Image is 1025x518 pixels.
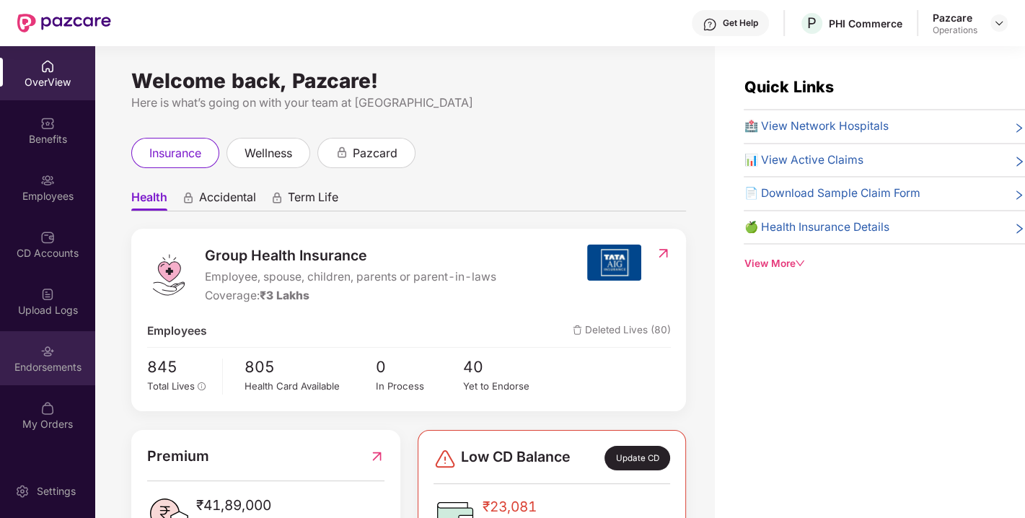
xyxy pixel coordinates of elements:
span: Group Health Insurance [205,245,496,267]
img: svg+xml;base64,PHN2ZyBpZD0iU2V0dGluZy0yMHgyMCIgeG1sbnM9Imh0dHA6Ly93d3cudzMub3JnLzIwMDAvc3ZnIiB3aW... [15,484,30,499]
span: P [807,14,817,32]
span: right [1013,120,1025,136]
span: 🍏 Health Insurance Details [744,219,889,237]
span: down [795,258,805,268]
span: right [1013,188,1025,203]
span: 🏥 View Network Hospitals [744,118,888,136]
span: 805 [245,355,376,379]
div: Here is what’s going on with your team at [GEOGRAPHIC_DATA] [131,94,686,112]
span: Accidental [199,190,256,211]
img: RedirectIcon [369,445,384,467]
div: Operations [933,25,977,36]
span: Quick Links [744,77,833,96]
span: info-circle [198,382,206,391]
img: svg+xml;base64,PHN2ZyBpZD0iSGVscC0zMngzMiIgeG1sbnM9Imh0dHA6Ly93d3cudzMub3JnLzIwMDAvc3ZnIiB3aWR0aD... [703,17,717,32]
span: insurance [149,144,201,162]
span: right [1013,221,1025,237]
div: animation [335,146,348,159]
span: ₹41,89,000 [196,494,286,516]
span: Total Lives [147,380,195,392]
div: Get Help [723,17,758,29]
div: Update CD [604,446,669,470]
img: logo [147,253,190,297]
span: Premium [147,445,209,467]
span: Employees [147,322,207,341]
span: 0 [376,355,463,379]
span: Low CD Balance [461,446,571,470]
img: svg+xml;base64,PHN2ZyBpZD0iRHJvcGRvd24tMzJ4MzIiIHhtbG5zPSJodHRwOi8vd3d3LnczLm9yZy8yMDAwL3N2ZyIgd2... [993,17,1005,29]
span: 40 [463,355,550,379]
span: Deleted Lives (80) [573,322,671,341]
img: insurerIcon [587,245,641,281]
div: Coverage: [205,287,496,305]
span: 📄 Download Sample Claim Form [744,185,920,203]
span: pazcard [353,144,397,162]
div: PHI Commerce [829,17,902,30]
img: deleteIcon [573,325,582,335]
img: svg+xml;base64,PHN2ZyBpZD0iQmVuZWZpdHMiIHhtbG5zPSJodHRwOi8vd3d3LnczLm9yZy8yMDAwL3N2ZyIgd2lkdGg9Ij... [40,116,55,131]
span: 📊 View Active Claims [744,152,863,170]
div: Yet to Endorse [463,379,550,394]
div: In Process [376,379,463,394]
img: svg+xml;base64,PHN2ZyBpZD0iRW5kb3JzZW1lbnRzIiB4bWxucz0iaHR0cDovL3d3dy53My5vcmcvMjAwMC9zdmciIHdpZH... [40,344,55,359]
div: Pazcare [933,11,977,25]
img: svg+xml;base64,PHN2ZyBpZD0iRW1wbG95ZWVzIiB4bWxucz0iaHR0cDovL3d3dy53My5vcmcvMjAwMC9zdmciIHdpZHRoPS... [40,173,55,188]
img: svg+xml;base64,PHN2ZyBpZD0iVXBsb2FkX0xvZ3MiIGRhdGEtbmFtZT0iVXBsb2FkIExvZ3MiIHhtbG5zPSJodHRwOi8vd3... [40,287,55,302]
div: Welcome back, Pazcare! [131,75,686,87]
span: wellness [245,144,292,162]
div: Health Card Available [245,379,376,394]
img: New Pazcare Logo [17,14,111,32]
img: svg+xml;base64,PHN2ZyBpZD0iQ0RfQWNjb3VudHMiIGRhdGEtbmFtZT0iQ0QgQWNjb3VudHMiIHhtbG5zPSJodHRwOi8vd3... [40,230,55,245]
span: 845 [147,355,213,379]
span: ₹23,081 [483,496,581,517]
img: svg+xml;base64,PHN2ZyBpZD0iRGFuZ2VyLTMyeDMyIiB4bWxucz0iaHR0cDovL3d3dy53My5vcmcvMjAwMC9zdmciIHdpZH... [434,447,457,470]
span: Health [131,190,167,211]
span: Term Life [288,190,338,211]
div: Settings [32,484,80,499]
div: View More [744,256,1025,271]
div: animation [270,191,283,204]
span: ₹3 Lakhs [260,289,309,302]
div: animation [182,191,195,204]
img: RedirectIcon [656,246,671,260]
span: Employee, spouse, children, parents or parent-in-laws [205,268,496,286]
span: right [1013,154,1025,170]
img: svg+xml;base64,PHN2ZyBpZD0iTXlfT3JkZXJzIiBkYXRhLW5hbWU9Ik15IE9yZGVycyIgeG1sbnM9Imh0dHA6Ly93d3cudz... [40,401,55,416]
img: svg+xml;base64,PHN2ZyBpZD0iSG9tZSIgeG1sbnM9Imh0dHA6Ly93d3cudzMub3JnLzIwMDAvc3ZnIiB3aWR0aD0iMjAiIG... [40,59,55,74]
